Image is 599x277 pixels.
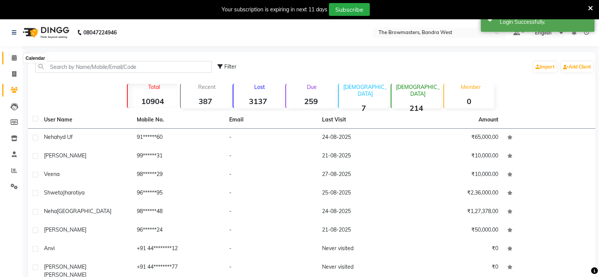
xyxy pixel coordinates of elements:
td: 27-08-2025 [317,166,410,184]
td: - [225,240,317,258]
td: ₹0 [410,240,503,258]
p: Total [131,84,177,90]
th: Amount [474,111,503,128]
td: 21-08-2025 [317,147,410,166]
p: Member [447,84,494,90]
div: Calendar [24,54,47,63]
td: - [225,129,317,147]
div: Your subscription is expiring in next 11 days [222,6,327,14]
strong: 0 [444,96,494,106]
span: Anvi [44,245,55,252]
td: 25-08-2025 [317,184,410,203]
td: - [225,184,317,203]
p: Recent [184,84,230,90]
b: 08047224946 [83,22,117,43]
strong: 3137 [233,96,283,106]
span: [PERSON_NAME] [44,226,86,233]
span: Neha [44,208,57,215]
th: Email [225,111,317,129]
button: Subscribe [329,3,370,16]
td: - [225,166,317,184]
p: [DEMOGRAPHIC_DATA] [394,84,441,97]
div: Login Successfully. [500,18,589,26]
td: ₹10,000.00 [410,166,503,184]
span: Jharotiya [63,189,84,196]
p: Due [288,84,336,90]
td: Never visited [317,240,410,258]
strong: 10904 [128,96,177,106]
td: ₹65,000.00 [410,129,503,147]
span: hyd uf [57,134,73,140]
th: Last Visit [317,111,410,129]
input: Search by Name/Mobile/Email/Code [35,61,212,73]
td: - [225,203,317,221]
strong: 387 [181,96,230,106]
img: logo [19,22,71,43]
td: ₹50,000.00 [410,221,503,240]
span: Filter [224,63,236,70]
td: 24-08-2025 [317,203,410,221]
span: [GEOGRAPHIC_DATA] [57,208,111,215]
p: [DEMOGRAPHIC_DATA] [342,84,388,97]
span: [PERSON_NAME] [44,263,86,270]
td: - [225,221,317,240]
span: veena [44,171,59,177]
a: Add Client [561,62,593,72]
strong: 7 [339,103,388,113]
td: 21-08-2025 [317,221,410,240]
span: Shweta [44,189,63,196]
span: [PERSON_NAME] [44,152,86,159]
p: Lost [236,84,283,90]
td: ₹1,27,378.00 [410,203,503,221]
td: ₹2,36,000.00 [410,184,503,203]
td: 24-08-2025 [317,129,410,147]
span: Neha [44,134,57,140]
th: User Name [39,111,132,129]
td: - [225,147,317,166]
strong: 214 [391,103,441,113]
a: Import [533,62,557,72]
th: Mobile No. [132,111,225,129]
strong: 259 [286,96,336,106]
td: ₹10,000.00 [410,147,503,166]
